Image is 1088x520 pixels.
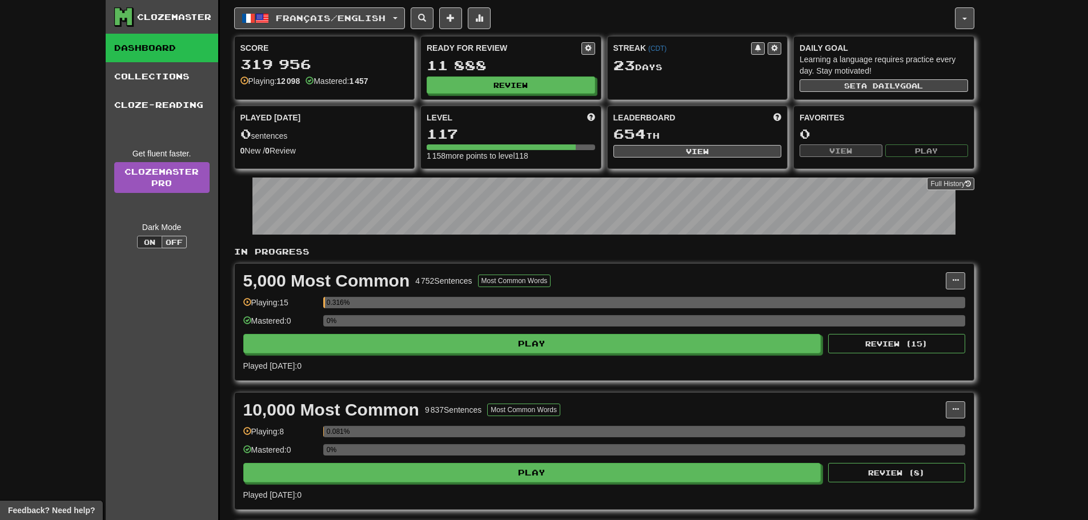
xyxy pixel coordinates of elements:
span: Leaderboard [613,112,676,123]
div: Day s [613,58,782,73]
button: View [613,145,782,158]
button: Seta dailygoal [800,79,968,92]
div: Mastered: 0 [243,444,318,463]
button: Play [243,334,821,353]
p: In Progress [234,246,974,257]
button: Français/English [234,7,405,29]
span: 654 [613,126,646,142]
div: Playing: 15 [243,297,318,316]
div: 9 837 Sentences [425,404,481,416]
div: 117 [427,127,595,141]
div: 5,000 Most Common [243,272,410,289]
div: Clozemaster [137,11,211,23]
div: 0 [800,127,968,141]
div: Mastered: 0 [243,315,318,334]
span: Score more points to level up [587,112,595,123]
a: Cloze-Reading [106,91,218,119]
span: Français / English [276,13,386,23]
div: Playing: 8 [243,426,318,445]
div: Score [240,42,409,54]
div: Get fluent faster. [114,148,210,159]
div: Dark Mode [114,221,210,233]
div: 319 956 [240,57,409,71]
button: Review [427,76,595,94]
button: Full History [927,178,974,190]
div: Learning a language requires practice every day. Stay motivated! [800,54,968,76]
span: 23 [613,57,635,73]
div: New / Review [240,145,409,156]
span: 0 [240,126,251,142]
span: Played [DATE]: 0 [243,490,302,499]
button: On [137,236,162,248]
span: Played [DATE]: 0 [243,361,302,370]
button: Review (8) [828,463,965,482]
div: Daily Goal [800,42,968,54]
button: Most Common Words [487,404,560,416]
strong: 0 [240,146,245,155]
button: Play [885,144,968,157]
div: 11 888 [427,58,595,72]
button: Review (15) [828,334,965,353]
div: Playing: [240,75,300,87]
strong: 1 457 [349,76,368,86]
div: sentences [240,127,409,142]
div: th [613,127,782,142]
a: Collections [106,62,218,91]
a: (CDT) [648,45,667,53]
strong: 12 098 [276,76,300,86]
button: Add sentence to collection [439,7,462,29]
span: a daily [861,82,900,90]
span: Open feedback widget [8,505,95,516]
div: Mastered: [306,75,368,87]
div: 10,000 Most Common [243,401,419,418]
button: Search sentences [411,7,433,29]
span: Level [427,112,452,123]
a: Dashboard [106,34,218,62]
button: Most Common Words [478,275,551,287]
button: Play [243,463,821,482]
span: This week in points, UTC [773,112,781,123]
div: 1 158 more points to level 118 [427,150,595,162]
button: Off [162,236,187,248]
div: Favorites [800,112,968,123]
button: More stats [468,7,491,29]
a: ClozemasterPro [114,162,210,193]
span: Played [DATE] [240,112,301,123]
button: View [800,144,882,157]
div: Streak [613,42,752,54]
strong: 0 [265,146,270,155]
div: 4 752 Sentences [415,275,472,287]
div: Ready for Review [427,42,581,54]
